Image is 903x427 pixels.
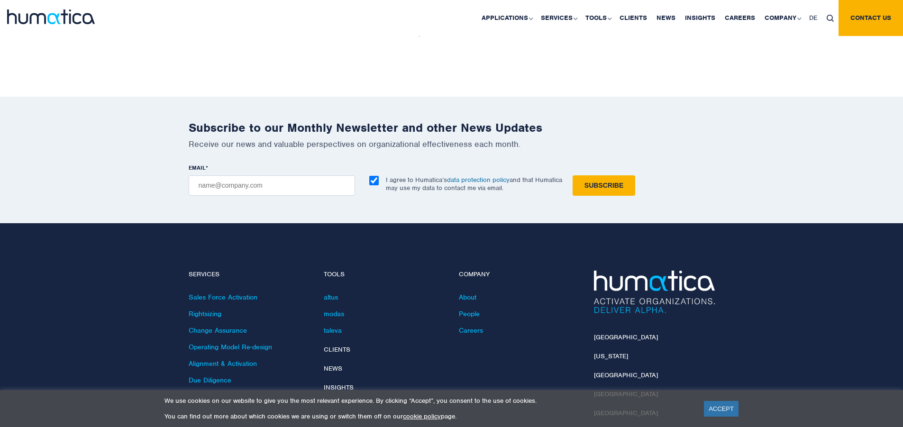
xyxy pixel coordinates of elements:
[324,326,342,335] a: taleva
[594,333,658,341] a: [GEOGRAPHIC_DATA]
[164,412,692,420] p: You can find out more about which cookies we are using or switch them off on our page.
[369,176,379,185] input: I agree to Humatica’sdata protection policyand that Humatica may use my data to contact me via em...
[189,343,272,351] a: Operating Model Re-design
[189,164,206,172] span: EMAIL
[324,383,354,391] a: Insights
[324,364,342,372] a: News
[573,175,635,196] input: Subscribe
[324,293,338,301] a: altus
[189,376,231,384] a: Due Diligence
[189,359,257,368] a: Alignment & Activation
[189,293,257,301] a: Sales Force Activation
[459,326,483,335] a: Careers
[459,293,476,301] a: About
[386,176,562,192] p: I agree to Humatica’s and that Humatica may use my data to contact me via email.
[447,176,510,184] a: data protection policy
[459,309,480,318] a: People
[189,271,310,279] h4: Services
[189,326,247,335] a: Change Assurance
[594,371,658,379] a: [GEOGRAPHIC_DATA]
[809,14,817,22] span: DE
[7,9,95,24] img: logo
[189,139,715,149] p: Receive our news and valuable perspectives on organizational effectiveness each month.
[403,412,441,420] a: cookie policy
[594,352,628,360] a: [US_STATE]
[164,397,692,405] p: We use cookies on our website to give you the most relevant experience. By clicking “Accept”, you...
[189,309,221,318] a: Rightsizing
[324,345,350,354] a: Clients
[459,271,580,279] h4: Company
[324,309,344,318] a: modas
[827,15,834,22] img: search_icon
[594,271,715,313] img: Humatica
[324,271,445,279] h4: Tools
[704,401,739,417] a: ACCEPT
[189,175,355,196] input: name@company.com
[189,120,715,135] h2: Subscribe to our Monthly Newsletter and other News Updates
